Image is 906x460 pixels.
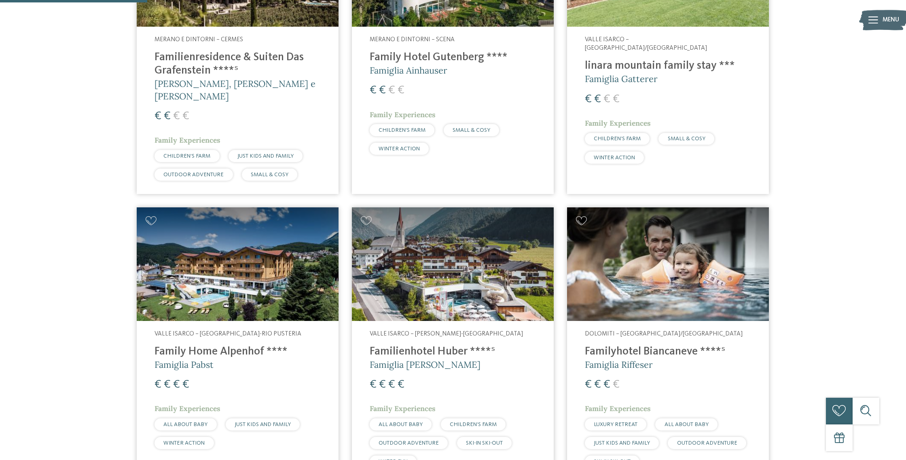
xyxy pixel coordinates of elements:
[155,110,161,122] span: €
[585,73,658,84] span: Famiglia Gatterer
[466,440,503,446] span: SKI-IN SKI-OUT
[370,345,536,359] h4: Familienhotel Huber ****ˢ
[388,379,395,390] span: €
[585,59,751,73] h4: linara mountain family stay ***
[665,422,709,427] span: ALL ABOUT BABY
[594,422,637,427] span: LUXURY RETREAT
[613,93,620,105] span: €
[155,135,220,145] span: Family Experiences
[163,422,207,427] span: ALL ABOUT BABY
[567,207,769,321] img: Cercate un hotel per famiglie? Qui troverete solo i migliori!
[450,422,497,427] span: CHILDREN’S FARM
[594,440,650,446] span: JUST KIDS AND FAMILY
[585,331,743,337] span: Dolomiti – [GEOGRAPHIC_DATA]/[GEOGRAPHIC_DATA]
[237,153,294,159] span: JUST KIDS AND FAMILY
[585,359,653,370] span: Famiglia Riffeser
[370,379,377,390] span: €
[379,379,386,390] span: €
[235,422,291,427] span: JUST KIDS AND FAMILY
[585,345,751,359] h4: Familyhotel Biancaneve ****ˢ
[370,404,436,413] span: Family Experiences
[594,379,601,390] span: €
[370,331,523,337] span: Valle Isarco – [PERSON_NAME]-[GEOGRAPHIC_DATA]
[668,136,705,141] span: SMALL & COSY
[352,207,554,321] img: Cercate un hotel per famiglie? Qui troverete solo i migliori!
[164,110,171,122] span: €
[594,93,601,105] span: €
[370,51,536,64] h4: Family Hotel Gutenberg ****
[155,51,321,78] h4: Familienresidence & Suiten Das Grafenstein ****ˢ
[585,36,707,52] span: Valle Isarco – [GEOGRAPHIC_DATA]/[GEOGRAPHIC_DATA]
[137,207,339,321] img: Family Home Alpenhof ****
[379,440,439,446] span: OUTDOOR ADVENTURE
[155,359,214,370] span: Famiglia Pabst
[163,172,224,177] span: OUTDOOR ADVENTURE
[164,379,171,390] span: €
[379,422,423,427] span: ALL ABOUT BABY
[155,379,161,390] span: €
[677,440,737,446] span: OUTDOOR ADVENTURE
[603,379,610,390] span: €
[585,404,651,413] span: Family Experiences
[173,379,180,390] span: €
[163,153,210,159] span: CHILDREN’S FARM
[251,172,288,177] span: SMALL & COSY
[155,78,315,102] span: [PERSON_NAME], [PERSON_NAME] e [PERSON_NAME]
[155,36,243,43] span: Merano e dintorni – Cermes
[155,345,321,359] h4: Family Home Alpenhof ****
[585,93,592,105] span: €
[585,379,592,390] span: €
[603,93,610,105] span: €
[155,331,301,337] span: Valle Isarco – [GEOGRAPHIC_DATA]-Rio Pusteria
[173,110,180,122] span: €
[182,110,189,122] span: €
[379,146,420,152] span: WINTER ACTION
[182,379,189,390] span: €
[379,84,386,96] span: €
[370,84,377,96] span: €
[585,118,651,128] span: Family Experiences
[370,36,455,43] span: Merano e dintorni – Scena
[594,136,641,141] span: CHILDREN’S FARM
[370,110,436,119] span: Family Experiences
[594,155,635,160] span: WINTER ACTION
[388,84,395,96] span: €
[613,379,620,390] span: €
[370,65,447,76] span: Famiglia Ainhauser
[398,84,404,96] span: €
[155,404,220,413] span: Family Experiences
[379,127,425,133] span: CHILDREN’S FARM
[453,127,490,133] span: SMALL & COSY
[398,379,404,390] span: €
[370,359,481,370] span: Famiglia [PERSON_NAME]
[163,440,205,446] span: WINTER ACTION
